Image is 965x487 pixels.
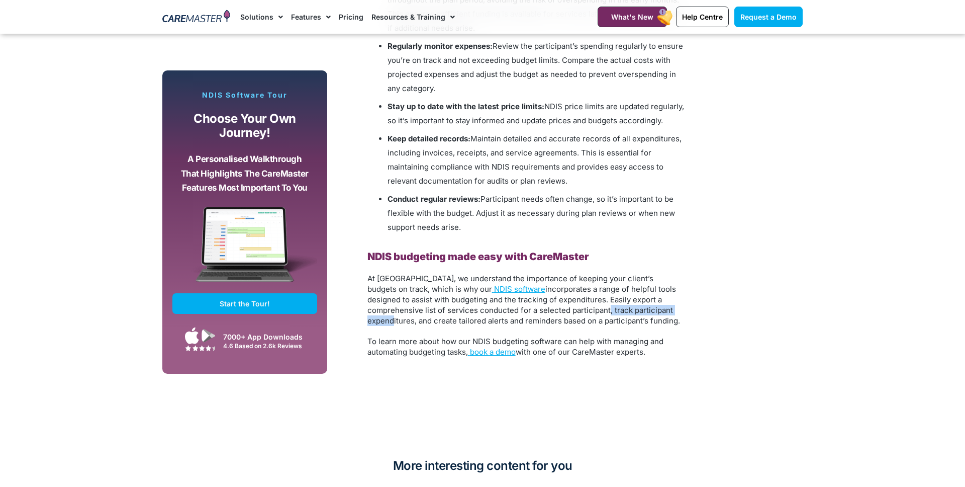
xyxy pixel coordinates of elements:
[367,284,680,326] span: incorporates a range of helpful tools designed to assist with budgeting and the tracking of expen...
[388,41,683,93] span: Review the participant’s spending regularly to ensure you’re on track and not exceeding budget li...
[682,13,723,21] span: Help Centre
[223,342,312,350] div: 4.6 Based on 2.6k Reviews
[388,134,470,143] b: Keep detailed records:
[516,347,645,357] span: with one of our CareMaster experts.
[492,284,545,294] a: NDIS software
[202,328,216,343] img: Google Play App Icon
[388,194,675,232] span: Participant needs often change, so it’s important to be flexible with the budget. Adjust it as ne...
[598,7,667,27] a: What's New
[734,7,803,27] a: Request a Demo
[494,284,545,294] span: NDIS software
[220,299,270,308] span: Start the Tour!
[388,41,493,51] b: Regularly monitor expenses:
[388,102,544,111] b: Stay up to date with the latest price limits:
[223,332,312,342] div: 7000+ App Downloads
[162,458,803,474] h2: More interesting content for you
[367,337,663,357] span: To learn more about how our NDIS budgeting software can help with managing and automating budgeti...
[676,7,729,27] a: Help Centre
[470,347,516,357] span: book a demo
[185,345,215,351] img: Google Play Store App Review Stars
[172,207,317,293] img: CareMaster Software Mockup on Screen
[367,274,653,294] span: At [GEOGRAPHIC_DATA], we understand the importance of keeping your client’s budgets on track, whi...
[180,152,310,195] p: A personalised walkthrough that highlights the CareMaster features most important to you
[367,251,589,263] b: NDIS budgeting made easy with CareMaster
[740,13,797,21] span: Request a Demo
[388,134,682,186] span: Maintain detailed and accurate records of all expenditures, including invoices, receipts, and ser...
[172,293,317,314] a: Start the Tour!
[180,112,310,140] p: Choose your own journey!
[388,194,480,204] b: Conduct regular reviews:
[185,327,199,344] img: Apple App Store Icon
[162,10,230,25] img: CareMaster Logo
[172,91,317,100] p: NDIS Software Tour
[468,347,516,357] a: book a demo
[611,13,653,21] span: What's New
